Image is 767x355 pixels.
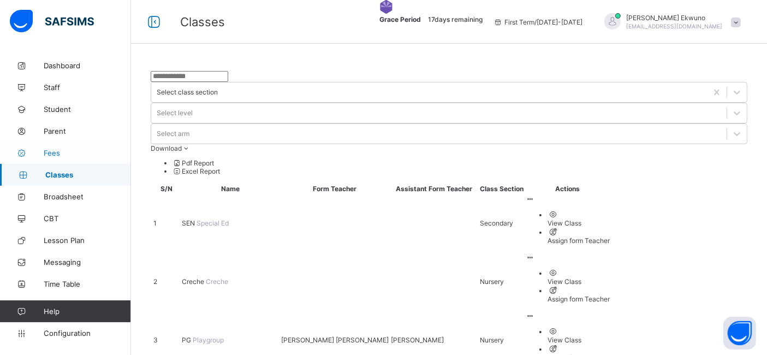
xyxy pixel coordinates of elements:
[548,219,610,227] div: View Class
[479,184,524,193] th: Class Section
[157,130,189,138] div: Select arm
[173,159,747,167] li: dropdown-list-item-null-0
[157,109,193,117] div: Select level
[44,214,131,223] span: CBT
[182,277,206,286] span: Creche
[44,61,131,70] span: Dashboard
[44,192,131,201] span: Broadsheet
[44,105,131,114] span: Student
[10,10,94,33] img: safsims
[723,317,756,350] button: Open asap
[593,13,746,31] div: VivianEkwuno
[525,184,610,193] th: Actions
[45,170,131,179] span: Classes
[153,184,180,193] th: S/N
[173,167,747,175] li: dropdown-list-item-null-1
[182,219,197,227] span: SEN
[180,15,225,29] span: Classes
[281,184,389,193] th: Form Teacher
[480,277,504,286] span: Nursery
[44,280,131,288] span: Time Table
[428,15,483,23] span: 17 days remaining
[197,219,229,227] span: Special Ed
[182,336,193,344] span: PG
[193,336,224,344] span: Playgroup
[153,253,180,310] td: 2
[44,83,131,92] span: Staff
[153,194,180,252] td: 1
[44,258,131,267] span: Messaging
[151,144,182,152] span: Download
[626,14,723,22] span: [PERSON_NAME] Ekwuno
[44,307,130,316] span: Help
[480,336,504,344] span: Nursery
[281,336,389,344] span: [PERSON_NAME] [PERSON_NAME]
[44,329,130,338] span: Configuration
[548,336,610,344] div: View Class
[548,236,610,245] div: Assign form Teacher
[494,18,582,26] span: session/term information
[391,336,444,344] span: [PERSON_NAME]
[390,184,478,193] th: Assistant Form Teacher
[44,236,131,245] span: Lesson Plan
[548,295,610,303] div: Assign form Teacher
[480,219,513,227] span: Secondary
[379,15,423,23] span: Grace Period
[626,23,723,29] span: [EMAIL_ADDRESS][DOMAIN_NAME]
[157,88,218,97] div: Select class section
[44,149,131,157] span: Fees
[181,184,280,193] th: Name
[548,277,610,286] div: View Class
[206,277,228,286] span: Creche
[44,127,131,135] span: Parent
